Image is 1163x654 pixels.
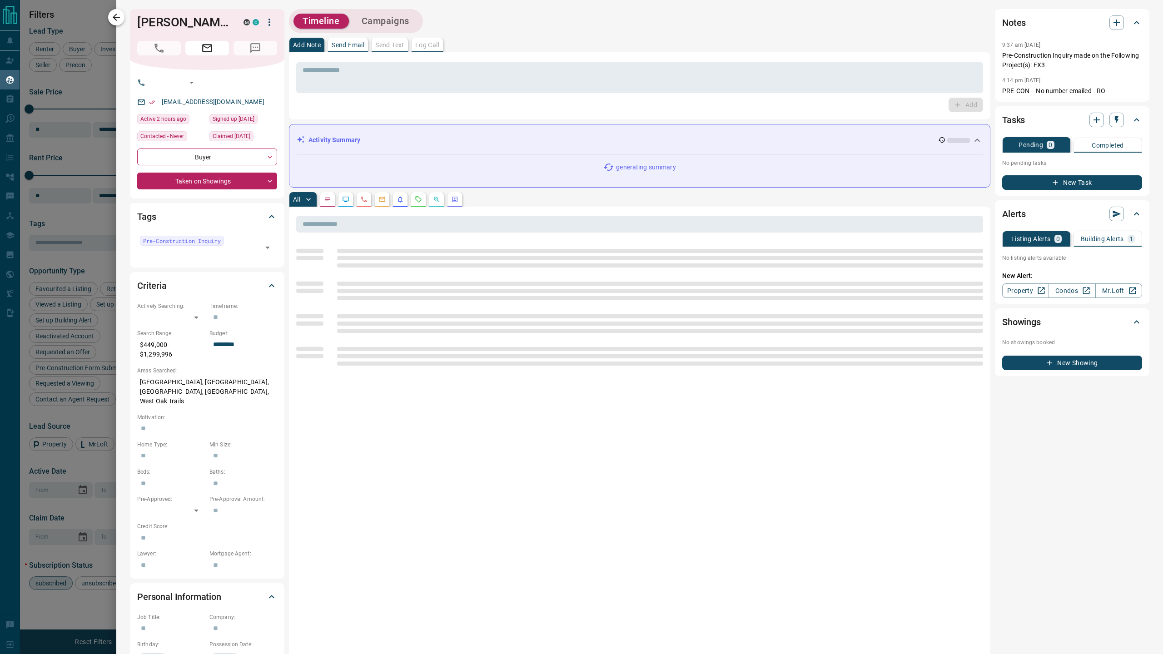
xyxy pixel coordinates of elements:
h1: [PERSON_NAME] [137,15,230,30]
svg: Listing Alerts [397,196,404,203]
h2: Showings [1002,315,1041,329]
p: Home Type: [137,441,205,449]
p: Completed [1092,142,1124,149]
p: Listing Alerts [1011,236,1051,242]
div: mrloft.ca [244,19,250,25]
p: Min Size: [209,441,277,449]
h2: Tasks [1002,113,1025,127]
svg: Opportunities [433,196,440,203]
p: 4:14 pm [DATE] [1002,77,1041,84]
p: Pending [1019,142,1043,148]
p: Budget: [209,329,277,337]
p: Areas Searched: [137,367,277,375]
button: Campaigns [353,14,418,29]
p: 0 [1056,236,1060,242]
div: Buyer [137,149,277,165]
div: Mon Aug 18 2025 [137,114,205,127]
div: condos.ca [253,19,259,25]
p: No pending tasks [1002,156,1142,170]
svg: Agent Actions [451,196,458,203]
a: [EMAIL_ADDRESS][DOMAIN_NAME] [162,98,264,105]
h2: Personal Information [137,590,221,604]
div: Showings [1002,311,1142,333]
h2: Notes [1002,15,1026,30]
p: Pre-Approved: [137,495,205,503]
p: $449,000 - $1,299,996 [137,337,205,362]
p: Motivation: [137,413,277,421]
p: Baths: [209,468,277,476]
span: Pre-Construction Inquiry [143,236,221,245]
div: Criteria [137,275,277,297]
div: Activity Summary [297,132,983,149]
span: Email [185,41,229,55]
p: Credit Score: [137,522,277,530]
svg: Calls [360,196,368,203]
h2: Tags [137,209,156,224]
p: Job Title: [137,613,205,621]
p: All [293,196,300,203]
p: [GEOGRAPHIC_DATA], [GEOGRAPHIC_DATA], [GEOGRAPHIC_DATA], [GEOGRAPHIC_DATA], West Oak Trails [137,375,277,409]
button: Open [261,241,274,254]
h2: Criteria [137,278,167,293]
h2: Alerts [1002,207,1026,221]
p: Send Email [332,42,364,48]
svg: Emails [378,196,386,203]
p: New Alert: [1002,271,1142,281]
span: No Number [137,41,181,55]
p: Pre-Approval Amount: [209,495,277,503]
div: Tue Jan 30 2018 [209,114,277,127]
p: Building Alerts [1081,236,1124,242]
span: Active 2 hours ago [140,114,186,124]
div: Alerts [1002,203,1142,225]
div: Notes [1002,12,1142,34]
p: Add Note [293,42,321,48]
span: Contacted - Never [140,132,184,141]
p: Activity Summary [308,135,360,145]
p: generating summary [616,163,676,172]
p: 0 [1049,142,1052,148]
svg: Lead Browsing Activity [342,196,349,203]
p: Search Range: [137,329,205,337]
svg: Requests [415,196,422,203]
div: Tue Aug 20 2024 [209,131,277,144]
button: New Task [1002,175,1142,190]
a: Mr.Loft [1095,283,1142,298]
p: Possession Date: [209,640,277,649]
a: Property [1002,283,1049,298]
span: Claimed [DATE] [213,132,250,141]
span: No Number [234,41,277,55]
svg: Notes [324,196,331,203]
svg: Email Verified [149,99,155,105]
p: No listing alerts available [1002,254,1142,262]
button: Timeline [293,14,349,29]
p: Pre-Construction Inquiry made on the Following Project(s): EX3 [1002,51,1142,70]
p: Beds: [137,468,205,476]
button: Open [186,77,197,88]
div: Tasks [1002,109,1142,131]
a: Condos [1049,283,1095,298]
button: New Showing [1002,356,1142,370]
p: Mortgage Agent: [209,550,277,558]
p: Birthday: [137,640,205,649]
p: Company: [209,613,277,621]
div: Personal Information [137,586,277,608]
p: Actively Searching: [137,302,205,310]
p: 9:37 am [DATE] [1002,42,1041,48]
div: Taken on Showings [137,173,277,189]
p: Lawyer: [137,550,205,558]
p: Timeframe: [209,302,277,310]
div: Tags [137,206,277,228]
p: PRE-CON -- No number emailed --RO [1002,86,1142,96]
span: Signed up [DATE] [213,114,254,124]
p: 1 [1129,236,1133,242]
p: No showings booked [1002,338,1142,347]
